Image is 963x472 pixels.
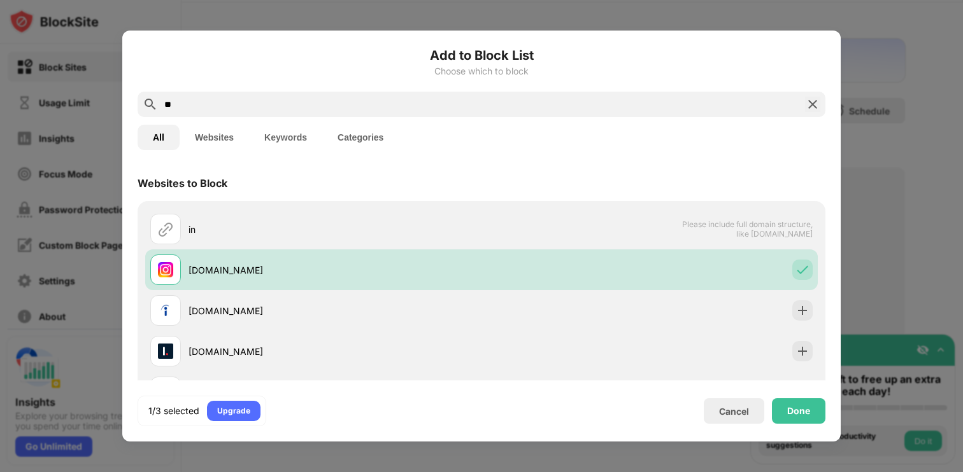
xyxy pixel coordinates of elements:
img: search-close [805,97,820,112]
img: favicons [158,303,173,318]
div: [DOMAIN_NAME] [189,304,481,317]
div: [DOMAIN_NAME] [189,263,481,277]
img: url.svg [158,221,173,237]
h6: Add to Block List [138,46,825,65]
div: Websites to Block [138,177,227,190]
img: favicons [158,262,173,277]
div: in [189,223,481,236]
div: Upgrade [217,405,250,417]
div: [DOMAIN_NAME] [189,345,481,358]
button: Websites [180,125,249,150]
div: Cancel [719,406,749,417]
button: All [138,125,180,150]
img: search.svg [143,97,158,112]
div: 1/3 selected [148,405,199,417]
button: Keywords [249,125,322,150]
div: Choose which to block [138,66,825,76]
img: favicons [158,344,173,359]
span: Please include full domain structure, like [DOMAIN_NAME] [681,219,813,239]
div: Done [787,406,810,416]
button: Categories [322,125,399,150]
